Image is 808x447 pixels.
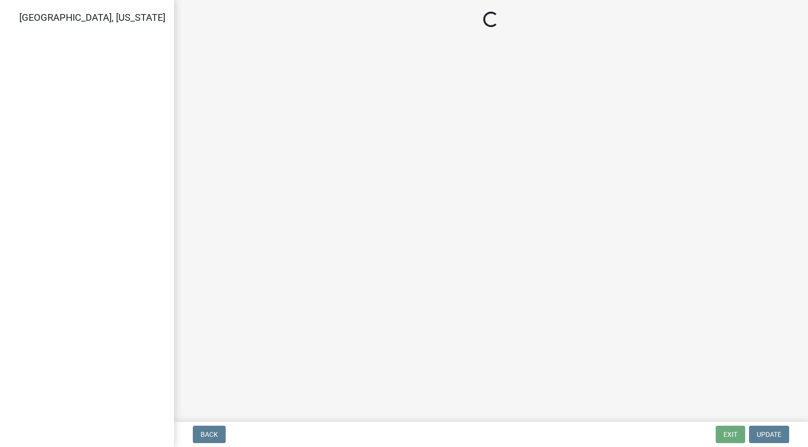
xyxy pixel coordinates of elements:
[716,426,745,443] button: Exit
[757,431,781,438] span: Update
[201,431,218,438] span: Back
[749,426,789,443] button: Update
[19,12,165,23] span: [GEOGRAPHIC_DATA], [US_STATE]
[193,426,226,443] button: Back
